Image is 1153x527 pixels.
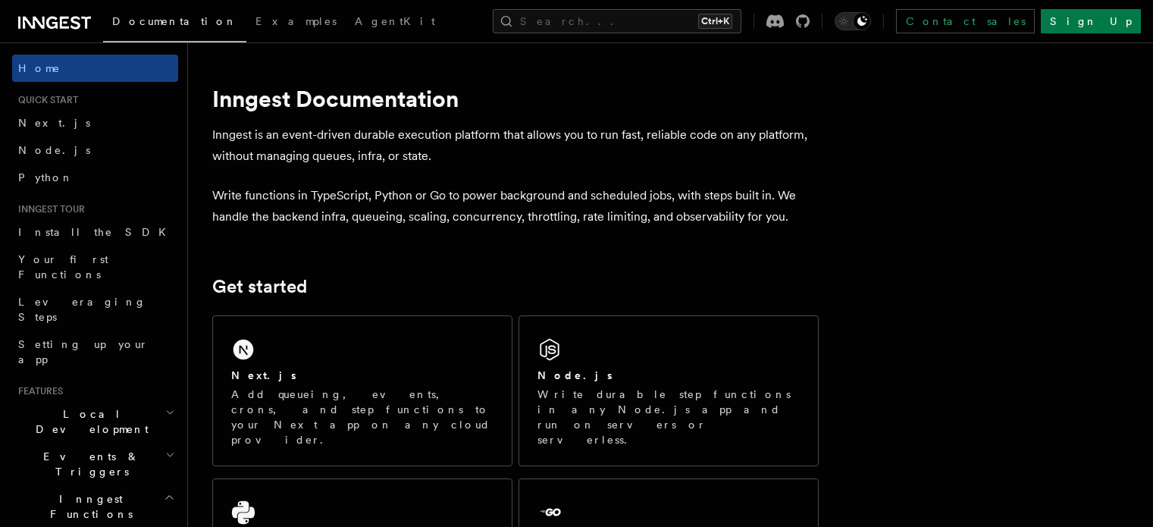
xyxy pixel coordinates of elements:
[12,246,178,288] a: Your first Functions
[835,12,871,30] button: Toggle dark mode
[18,171,74,184] span: Python
[18,226,175,238] span: Install the SDK
[346,5,444,41] a: AgentKit
[212,315,512,466] a: Next.jsAdd queueing, events, crons, and step functions to your Next app on any cloud provider.
[537,387,800,447] p: Write durable step functions in any Node.js app and run on servers or serverless.
[212,276,307,297] a: Get started
[18,296,146,323] span: Leveraging Steps
[12,164,178,191] a: Python
[18,338,149,365] span: Setting up your app
[212,124,819,167] p: Inngest is an event-driven durable execution platform that allows you to run fast, reliable code ...
[12,55,178,82] a: Home
[18,61,61,76] span: Home
[355,15,435,27] span: AgentKit
[12,218,178,246] a: Install the SDK
[12,136,178,164] a: Node.js
[519,315,819,466] a: Node.jsWrite durable step functions in any Node.js app and run on servers or serverless.
[12,491,164,522] span: Inngest Functions
[231,368,296,383] h2: Next.js
[103,5,246,42] a: Documentation
[493,9,741,33] button: Search...Ctrl+K
[112,15,237,27] span: Documentation
[12,288,178,331] a: Leveraging Steps
[18,144,90,156] span: Node.js
[12,443,178,485] button: Events & Triggers
[255,15,337,27] span: Examples
[12,385,63,397] span: Features
[12,406,165,437] span: Local Development
[12,400,178,443] button: Local Development
[1041,9,1141,33] a: Sign Up
[231,387,493,447] p: Add queueing, events, crons, and step functions to your Next app on any cloud provider.
[212,185,819,227] p: Write functions in TypeScript, Python or Go to power background and scheduled jobs, with steps bu...
[12,109,178,136] a: Next.js
[12,331,178,373] a: Setting up your app
[246,5,346,41] a: Examples
[896,9,1035,33] a: Contact sales
[12,94,78,106] span: Quick start
[18,253,108,281] span: Your first Functions
[537,368,613,383] h2: Node.js
[12,449,165,479] span: Events & Triggers
[698,14,732,29] kbd: Ctrl+K
[212,85,819,112] h1: Inngest Documentation
[12,203,85,215] span: Inngest tour
[18,117,90,129] span: Next.js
